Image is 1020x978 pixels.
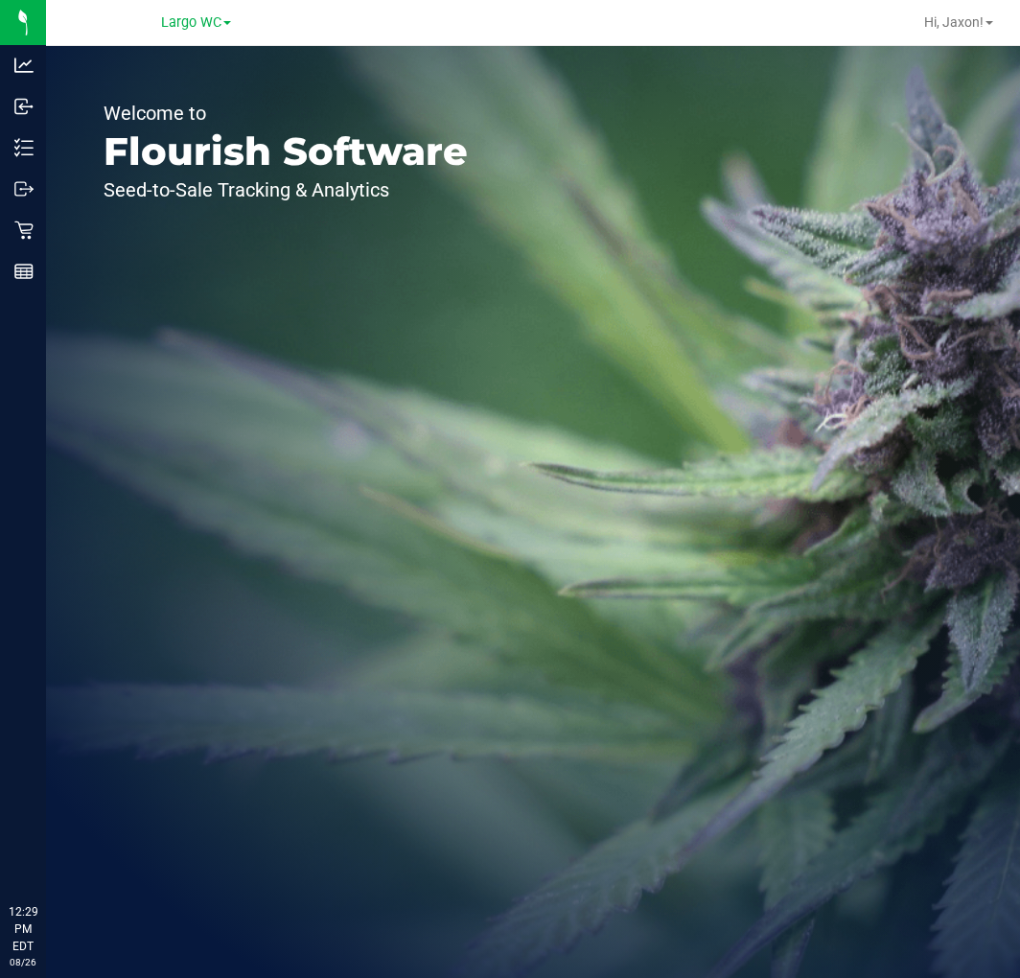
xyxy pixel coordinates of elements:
p: 08/26 [9,955,37,969]
inline-svg: Analytics [14,56,34,75]
iframe: Resource center [19,825,77,882]
inline-svg: Inventory [14,138,34,157]
span: Largo WC [161,14,221,31]
span: Hi, Jaxon! [924,14,984,30]
p: Flourish Software [104,132,468,171]
inline-svg: Inbound [14,97,34,116]
inline-svg: Reports [14,262,34,281]
p: Welcome to [104,104,468,123]
p: 12:29 PM EDT [9,903,37,955]
inline-svg: Retail [14,221,34,240]
p: Seed-to-Sale Tracking & Analytics [104,180,468,199]
inline-svg: Outbound [14,179,34,198]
